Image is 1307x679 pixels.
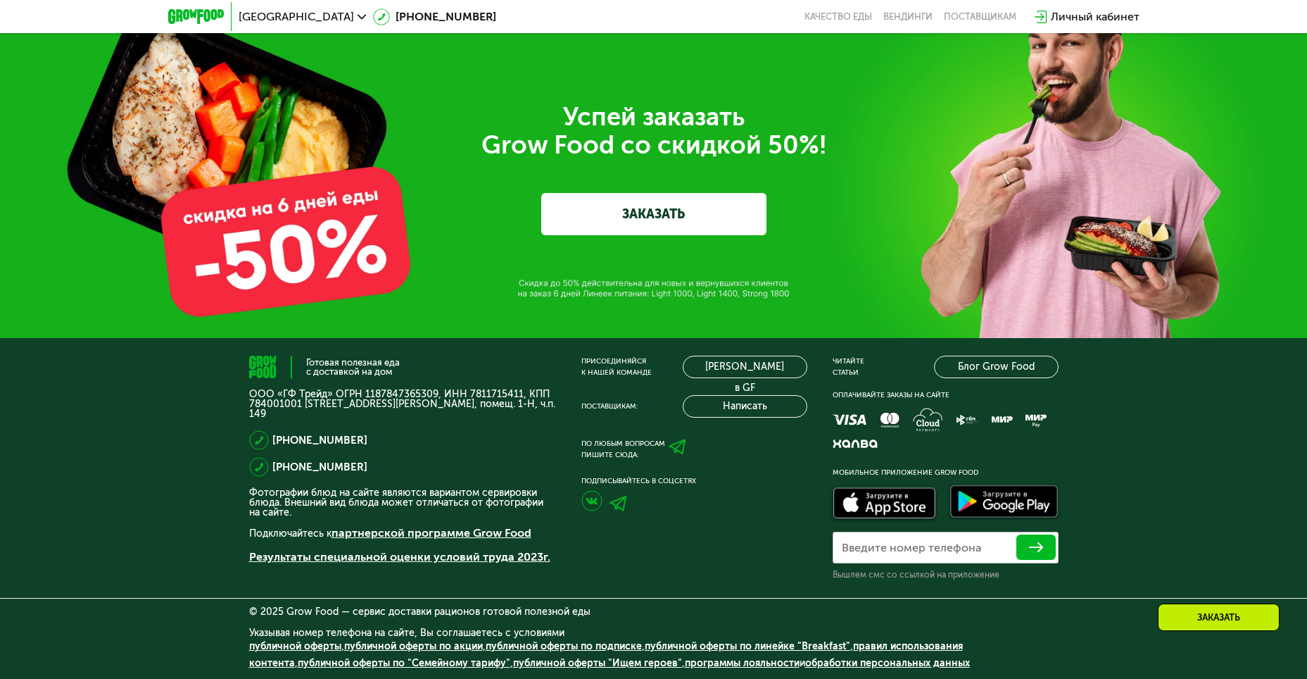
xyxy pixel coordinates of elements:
a: обработки персональных данных [805,657,970,669]
a: публичной оферты по линейке "Breakfast" [645,640,850,652]
a: ЗАКАЗАТЬ [541,193,766,235]
a: [PHONE_NUMBER] [272,459,367,475]
a: публичной оферты "Ищем героев" [513,657,682,669]
a: публичной оферты по "Семейному тарифу" [298,657,510,669]
p: Фотографии блюд на сайте являются вариантом сервировки блюда. Внешний вид блюда может отличаться ... [249,488,556,518]
button: Написать [683,395,807,418]
img: Доступно в Google Play [947,482,1062,523]
div: Готовая полезная еда с доставкой на дом [306,358,400,376]
div: По любым вопросам пишите сюда: [581,438,665,461]
div: Читайте статьи [833,356,864,378]
div: Личный кабинет [1051,8,1139,25]
label: Введите номер телефона [842,544,981,552]
a: публичной оферты по акции [344,640,483,652]
div: Указывая номер телефона на сайте, Вы соглашаетесь с условиями [249,628,1059,679]
p: Подключайтесь к [249,525,556,542]
a: Результаты специальной оценки условий труда 2023г. [249,550,550,563]
div: Вышлем смс со ссылкой на приложение [833,569,1059,580]
a: правил использования контента [249,640,963,669]
div: Присоединяйся к нашей команде [581,356,652,378]
div: Мобильное приложение Grow Food [833,467,1059,478]
div: Поставщикам: [581,401,638,412]
a: партнерской программе Grow Food [332,526,531,540]
div: Успей заказать Grow Food со скидкой 50%! [260,103,1048,159]
a: публичной оферты по подписке [486,640,642,652]
a: Вендинги [883,11,933,23]
a: [PERSON_NAME] в GF [683,356,807,378]
span: [GEOGRAPHIC_DATA] [239,11,354,23]
span: , , , , , , , и [249,640,970,669]
div: Оплачивайте заказы на сайте [833,390,1059,401]
a: Качество еды [804,11,872,23]
a: программы лояльности [685,657,800,669]
div: © 2025 Grow Food — сервис доставки рационов готовой полезной еды [249,607,1059,617]
div: Заказать [1158,604,1280,631]
a: [PHONE_NUMBER] [373,8,496,25]
p: ООО «ГФ Трейд» ОГРН 1187847365309, ИНН 7811715411, КПП 784001001 [STREET_ADDRESS][PERSON_NAME], п... [249,390,556,419]
div: Подписывайтесь в соцсетях [581,475,807,487]
div: поставщикам [944,11,1016,23]
a: Блог Grow Food [934,356,1059,378]
a: [PHONE_NUMBER] [272,432,367,449]
a: публичной оферты [249,640,341,652]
